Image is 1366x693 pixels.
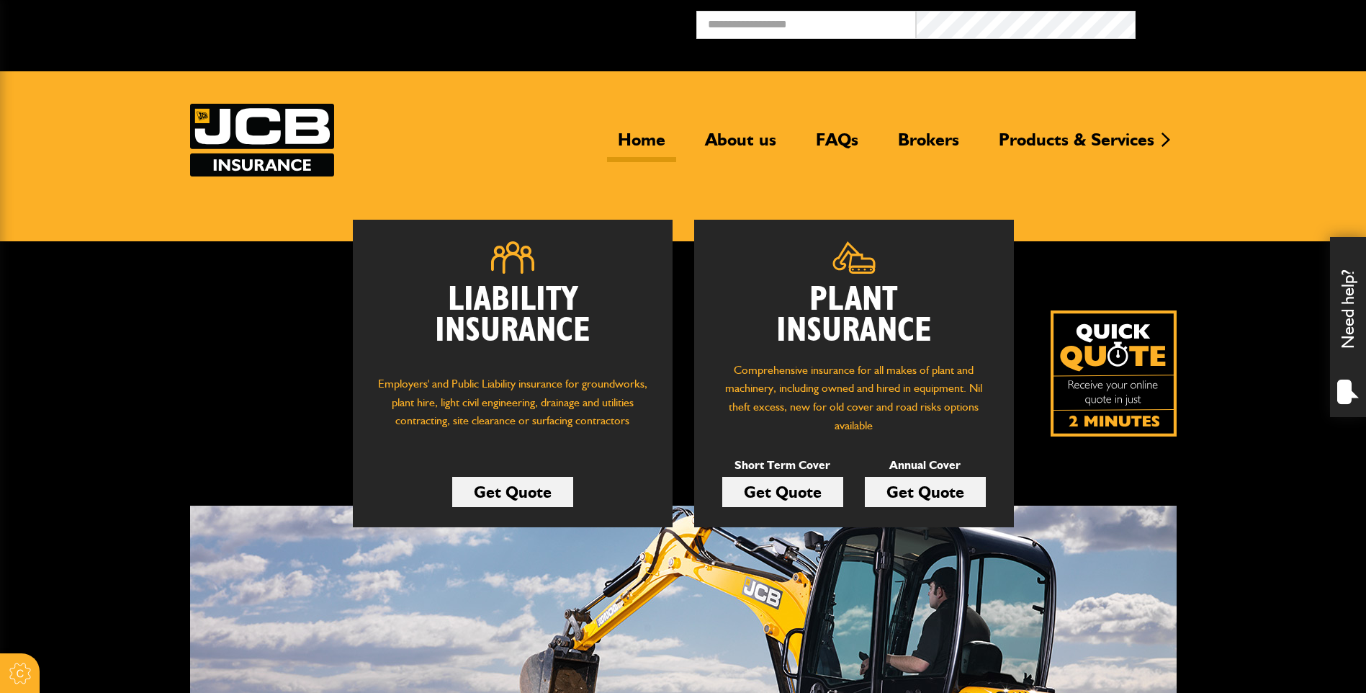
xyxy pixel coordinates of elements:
p: Short Term Cover [722,456,843,475]
p: Annual Cover [865,456,986,475]
a: Home [607,129,676,162]
h2: Liability Insurance [374,285,651,361]
p: Employers' and Public Liability insurance for groundworks, plant hire, light civil engineering, d... [374,375,651,444]
a: Get your insurance quote isn just 2-minutes [1051,310,1177,437]
button: Broker Login [1136,11,1355,33]
img: JCB Insurance Services logo [190,104,334,176]
a: Get Quote [452,477,573,507]
img: Quick Quote [1051,310,1177,437]
div: Need help? [1330,237,1366,417]
a: Products & Services [988,129,1165,162]
a: FAQs [805,129,869,162]
h2: Plant Insurance [716,285,992,346]
a: Brokers [887,129,970,162]
a: JCB Insurance Services [190,104,334,176]
p: Comprehensive insurance for all makes of plant and machinery, including owned and hired in equipm... [716,361,992,434]
a: Get Quote [722,477,843,507]
a: Get Quote [865,477,986,507]
a: About us [694,129,787,162]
